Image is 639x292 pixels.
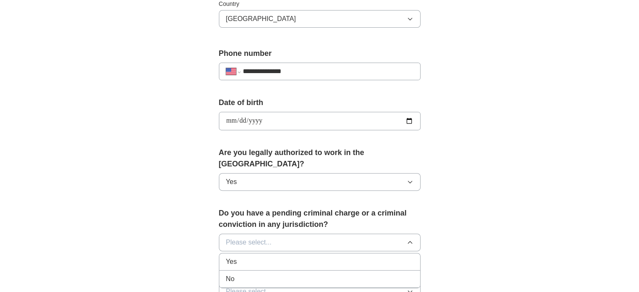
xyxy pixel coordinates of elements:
[226,257,237,267] span: Yes
[219,234,421,251] button: Please select...
[219,173,421,191] button: Yes
[219,10,421,28] button: [GEOGRAPHIC_DATA]
[219,97,421,108] label: Date of birth
[226,237,272,247] span: Please select...
[219,147,421,170] label: Are you legally authorized to work in the [GEOGRAPHIC_DATA]?
[226,177,237,187] span: Yes
[226,14,296,24] span: [GEOGRAPHIC_DATA]
[226,274,234,284] span: No
[219,208,421,230] label: Do you have a pending criminal charge or a criminal conviction in any jurisdiction?
[219,48,421,59] label: Phone number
